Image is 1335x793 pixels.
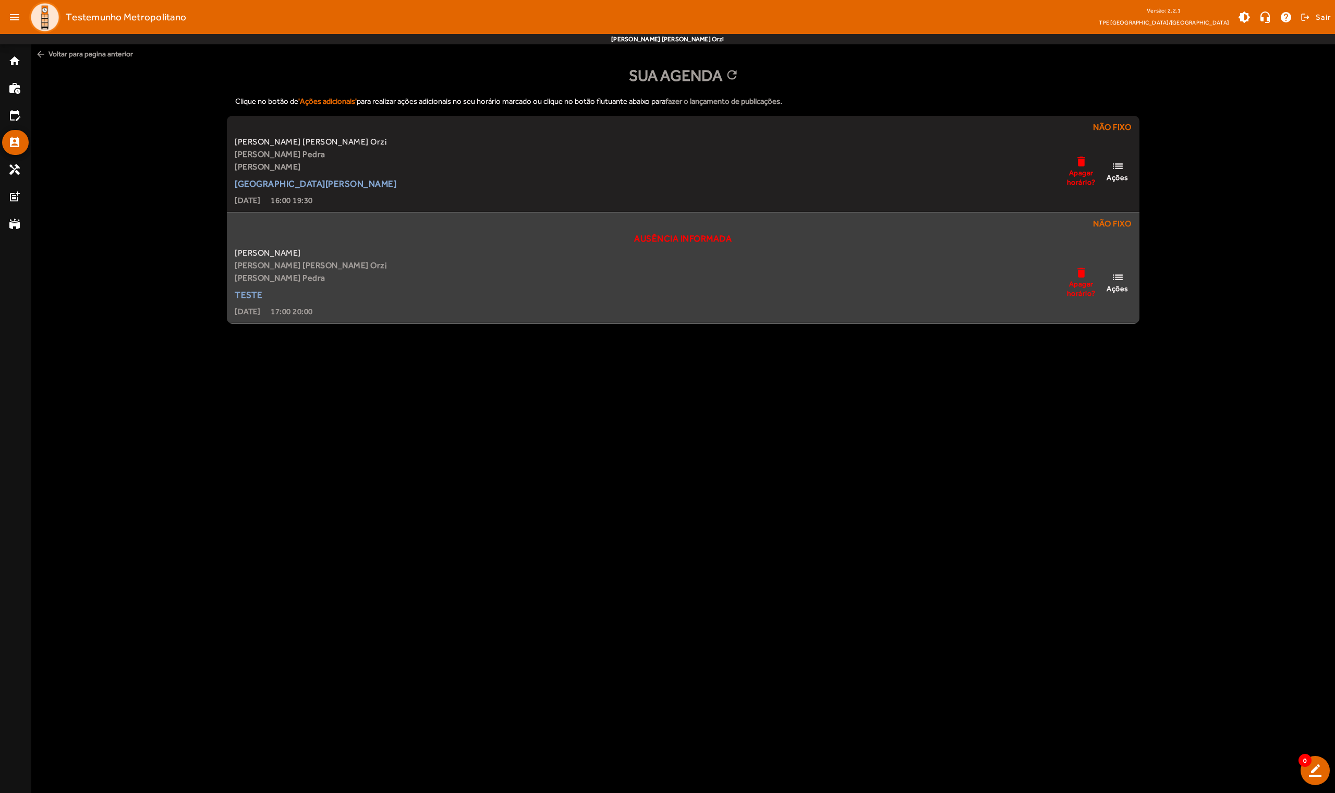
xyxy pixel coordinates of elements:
[235,136,396,148] span: [PERSON_NAME] [PERSON_NAME] Orzi
[8,109,21,122] mat-icon: edit_calendar
[1099,4,1229,17] div: Versão: 2.2.1
[233,121,1133,136] div: Não fixo
[235,259,387,272] strong: [PERSON_NAME] [PERSON_NAME] Orzi
[235,161,396,173] strong: [PERSON_NAME]
[235,247,387,259] span: [PERSON_NAME]
[29,2,60,33] img: Logo TPE
[271,305,313,318] strong: 17:00 20:00
[1065,279,1097,298] span: Apagar horário?
[1099,17,1229,28] span: TPE [GEOGRAPHIC_DATA]/[GEOGRAPHIC_DATA]
[8,163,21,176] mat-icon: handyman
[1065,168,1097,187] span: Apagar horário?
[4,7,25,28] mat-icon: menu
[227,87,1139,116] div: Clique no botão de para realizar ações adicionais no seu horário marcado ou clique no botão flutu...
[8,82,21,94] mat-icon: work_history
[725,68,737,83] mat-icon: refresh
[1299,9,1331,25] button: Sair
[35,49,46,59] mat-icon: arrow_back
[235,177,396,190] div: [GEOGRAPHIC_DATA][PERSON_NAME]
[25,2,186,33] a: Testemunho Metropolitano
[665,97,780,105] strong: fazer o lançamento de publicações
[31,44,1335,64] span: Voltar para pagina anterior
[1107,284,1128,293] span: Ações
[1111,160,1124,173] mat-icon: list
[8,55,21,67] mat-icon: home
[1075,155,1087,168] mat-icon: delete
[8,190,21,203] mat-icon: post_add
[66,9,186,26] span: Testemunho Metropolitano
[1075,266,1087,279] mat-icon: delete
[8,218,21,230] mat-icon: stadium
[31,64,1335,87] div: Sua Agenda
[235,305,260,318] strong: [DATE]
[298,97,357,105] strong: 'Ações adicionais'
[1111,271,1124,284] mat-icon: list
[233,218,1133,232] div: Não fixo
[235,289,387,301] div: TESTE
[235,194,260,207] strong: [DATE]
[1107,173,1128,182] span: Ações
[8,136,21,149] mat-icon: perm_contact_calendar
[233,232,1133,245] div: Ausência informada
[1316,9,1331,26] span: Sair
[235,272,387,284] strong: [PERSON_NAME] Pedra
[271,194,313,207] strong: 16:00 19:30
[235,148,396,161] strong: [PERSON_NAME] Pedra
